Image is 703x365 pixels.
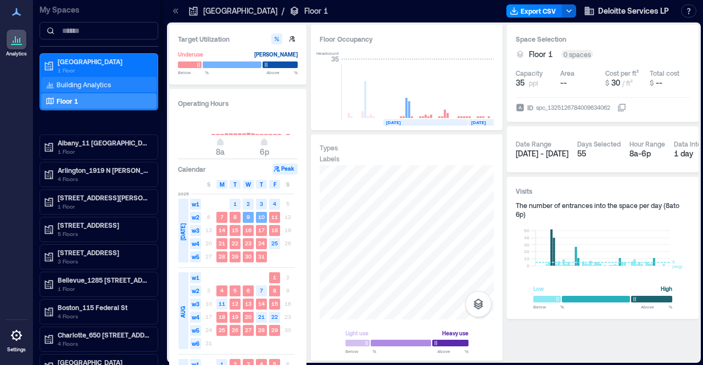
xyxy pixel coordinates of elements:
p: 4 Floors [58,175,150,183]
span: F [274,180,276,189]
p: Analytics [6,50,27,57]
span: w1 [190,199,201,210]
div: Low [533,283,544,294]
span: Floor 1 [529,49,553,60]
text: 15 [232,227,238,233]
text: 28 [219,253,225,260]
h3: Space Selection [516,33,690,44]
p: Albany_11 [GEOGRAPHIC_DATA][PERSON_NAME] [58,138,150,147]
button: Deloitte Services LP [581,2,672,20]
text: 17 [258,227,265,233]
span: Below % [178,69,209,76]
text: 1 [233,200,237,207]
div: Total cost [650,69,679,77]
div: 55 [577,148,621,159]
h3: Operating Hours [178,98,298,109]
div: High [661,283,672,294]
tspan: 30 [524,242,529,248]
text: 19 [232,313,238,320]
text: 14 [219,227,225,233]
div: [PERSON_NAME] [254,49,298,60]
div: spc_1325126784009634062 [535,102,611,113]
text: 22 [232,240,238,246]
text: 11 [219,300,225,307]
span: Above % [266,69,298,76]
span: T [233,180,237,189]
p: Arlington_1919 N [PERSON_NAME] [58,166,150,175]
text: 22 [271,313,278,320]
p: 1 Floor [58,202,150,211]
div: The number of entrances into the space per day ( 8a to 6p ) [516,201,690,218]
text: 7 [220,214,224,220]
span: w2 [190,285,201,296]
h3: Visits [516,186,690,196]
span: Deloitte Services LP [598,5,669,16]
tspan: 50 [524,228,529,233]
span: M [220,180,225,189]
text: 20 [245,313,252,320]
text: 26 [232,327,238,333]
div: Area [560,69,574,77]
text: 10 [258,214,265,220]
text: 21 [219,240,225,246]
div: Cost per ft² [605,69,639,77]
span: $ [605,79,609,87]
text: 11 [271,214,278,220]
span: 35 [516,77,525,88]
text: 23 [245,240,252,246]
p: 5 Floors [58,229,150,238]
text: 9 [247,214,250,220]
text: 8 [233,214,237,220]
span: ppl [529,78,538,87]
h3: Calendar [178,164,206,175]
div: Underuse [178,49,203,60]
p: 1 Floor [58,66,150,75]
text: 25 [219,327,225,333]
text: 29 [232,253,238,260]
text: 31 [258,253,265,260]
a: Settings [3,322,30,356]
p: 4 Floors [58,339,150,348]
p: 1 Floor [58,147,150,156]
text: 8 [273,287,276,294]
p: My Spaces [40,4,158,15]
text: 15 [271,300,278,307]
span: Below % [533,304,564,310]
p: Floor 1 [57,97,78,105]
tspan: 20 [524,249,529,254]
text: 16 [245,227,252,233]
p: Charlotte_650 [STREET_ADDRESS][PERSON_NAME] [58,330,150,339]
button: IDspc_1325126784009634062 [617,103,626,112]
p: [STREET_ADDRESS] [58,248,150,257]
text: 18 [271,227,278,233]
div: Capacity [516,69,543,77]
span: AUG [178,306,187,318]
text: [DATE] [386,120,401,125]
text: [DATE] [471,120,486,125]
div: 8a - 6p [629,148,665,159]
h3: Target Utilization [178,33,298,44]
text: 12 [232,300,238,307]
p: [GEOGRAPHIC_DATA] [58,57,150,66]
text: 30 [245,253,252,260]
span: Above % [437,348,468,355]
span: Above % [641,304,672,310]
p: Floor 1 [304,5,328,16]
span: / ft² [622,79,633,87]
p: 3 Floors [58,257,150,266]
p: 4 Floors [58,312,150,321]
p: [STREET_ADDRESS] [58,221,150,229]
text: 1 [273,274,276,280]
div: Labels [320,154,339,163]
p: Building Analytics [57,80,111,89]
text: 27 [245,327,252,333]
button: Export CSV [506,4,562,18]
span: w4 [190,312,201,323]
span: 2025 [178,190,189,197]
div: Types [320,143,338,152]
span: w3 [190,225,201,236]
span: w1 [190,272,201,283]
p: / [282,5,284,16]
span: ID [527,102,533,113]
text: 6 [247,287,250,294]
